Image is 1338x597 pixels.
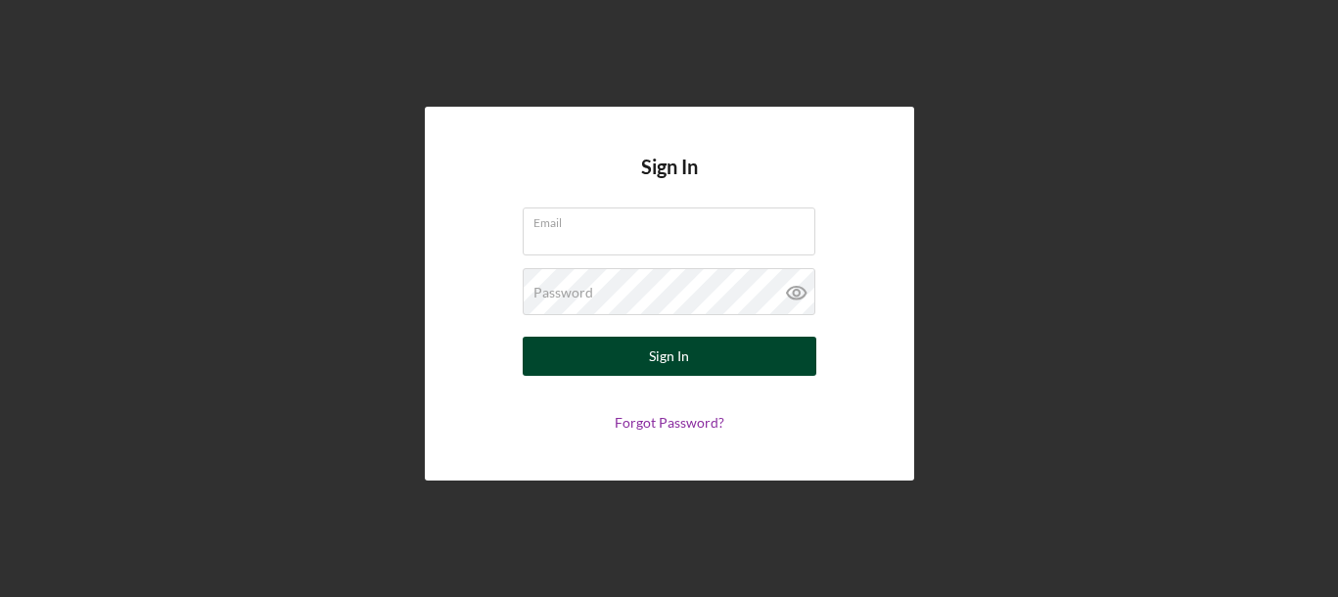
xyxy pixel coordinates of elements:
[649,337,689,376] div: Sign In
[533,285,593,300] label: Password
[523,337,816,376] button: Sign In
[615,414,724,431] a: Forgot Password?
[641,156,698,207] h4: Sign In
[533,208,815,230] label: Email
